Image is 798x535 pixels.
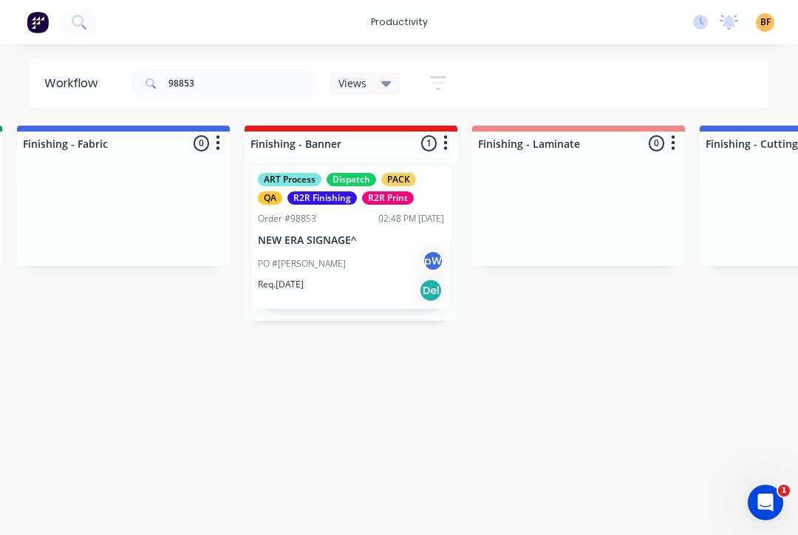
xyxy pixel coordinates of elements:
[327,173,376,186] div: Dispatch
[258,173,321,186] div: ART Process
[258,257,346,270] p: PO #[PERSON_NAME]
[338,75,366,91] span: Views
[252,167,450,309] div: ART ProcessDispatchPACKQAR2R FinishingR2R PrintOrder #9885302:48 PM [DATE]NEW ERA SIGNAGE^PO #[PE...
[27,11,49,33] img: Factory
[419,279,443,302] div: Del
[748,485,783,520] iframe: Intercom live chat
[362,191,414,205] div: R2R Print
[258,191,282,205] div: QA
[760,16,771,29] span: BF
[422,250,444,272] div: pW
[381,173,416,186] div: PACK
[168,69,315,98] input: Search for orders...
[778,485,790,497] span: 1
[287,191,357,205] div: R2R Finishing
[364,11,435,33] div: productivity
[258,278,304,291] p: Req. [DATE]
[378,212,444,225] div: 02:48 PM [DATE]
[258,234,444,247] p: NEW ERA SIGNAGE^
[44,75,105,92] div: Workflow
[258,212,316,225] div: Order #98853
